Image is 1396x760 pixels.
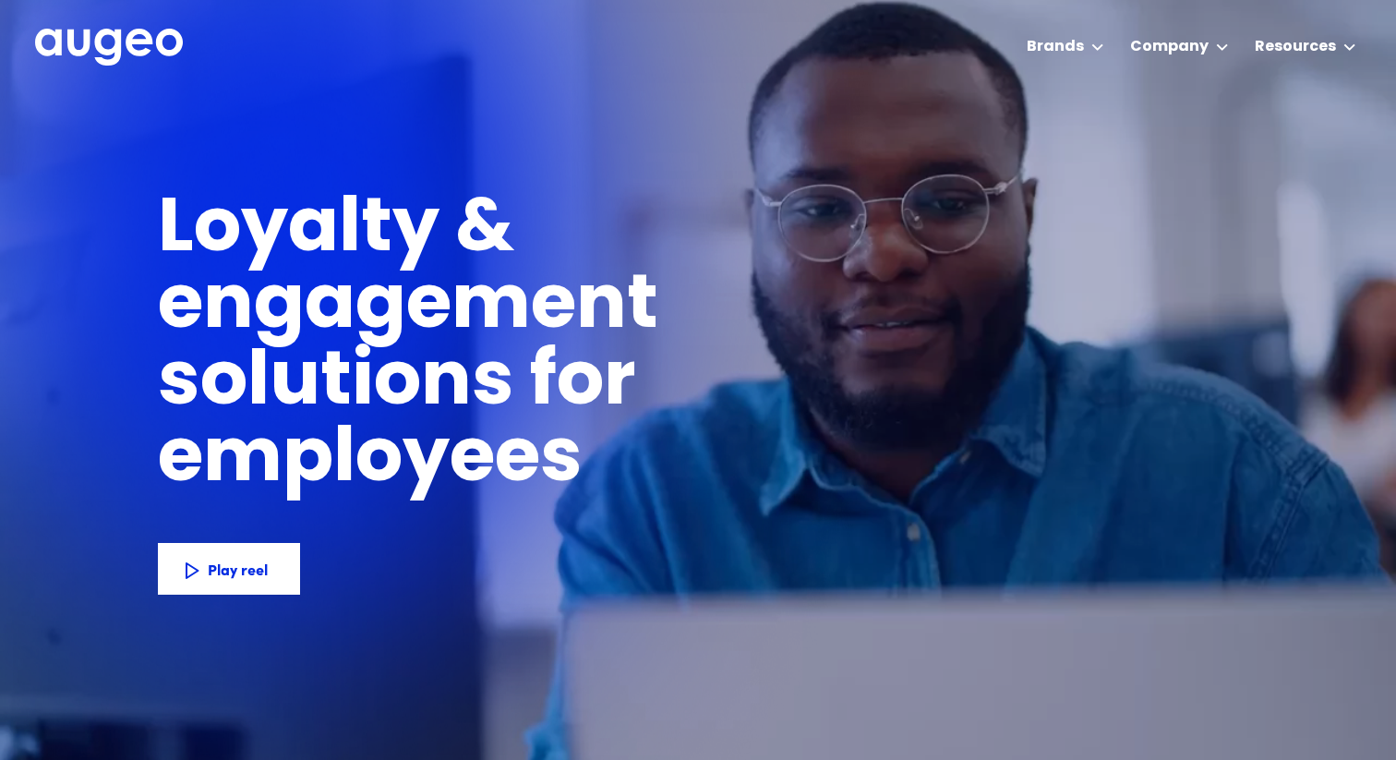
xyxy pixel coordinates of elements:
h1: Loyalty & engagement solutions for [158,193,956,423]
div: Company [1130,36,1209,58]
div: Resources [1255,36,1336,58]
div: Brands [1027,36,1084,58]
img: Augeo's full logo in white. [35,29,183,66]
a: Play reel [158,543,300,595]
a: home [35,29,183,67]
h1: employees [158,423,615,500]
